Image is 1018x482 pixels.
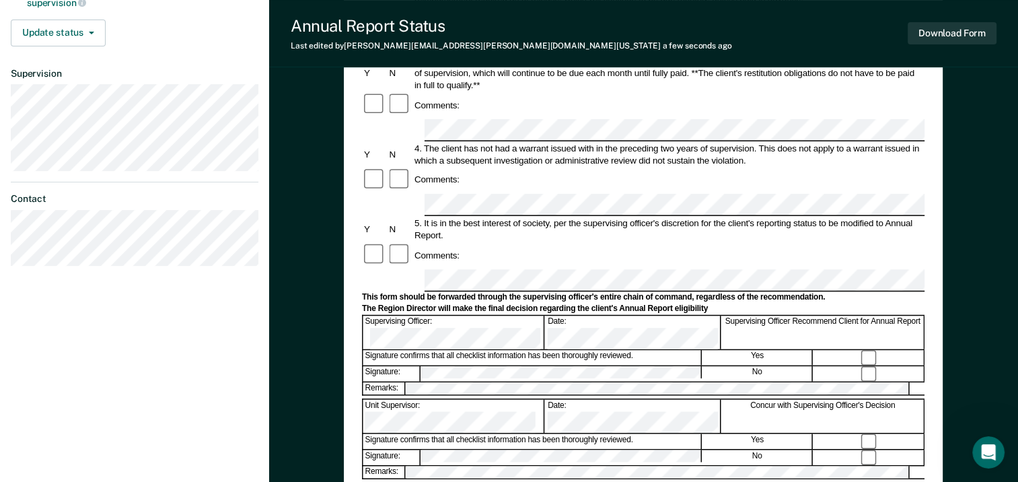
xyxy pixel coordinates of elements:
[722,400,924,433] div: Concur with Supervising Officer's Decision
[412,217,924,242] div: 5. It is in the best interest of society, per the supervising officer's discretion for the client...
[388,223,412,236] div: N
[362,223,387,236] div: Y
[363,450,421,465] div: Signature:
[972,436,1005,469] iframe: Intercom live chat
[291,16,732,36] div: Annual Report Status
[363,382,406,394] div: Remarks:
[412,249,462,261] div: Comments:
[546,316,721,349] div: Date:
[702,434,813,449] div: Yes
[291,41,732,50] div: Last edited by [PERSON_NAME][EMAIL_ADDRESS][PERSON_NAME][DOMAIN_NAME][US_STATE]
[412,174,462,186] div: Comments:
[11,68,258,79] dt: Supervision
[362,67,387,79] div: Y
[11,193,258,205] dt: Contact
[412,142,924,166] div: 4. The client has not had a warrant issued with in the preceding two years of supervision. This d...
[363,316,545,349] div: Supervising Officer:
[702,450,813,465] div: No
[363,467,406,479] div: Remarks:
[363,366,421,381] div: Signature:
[412,99,462,111] div: Comments:
[663,41,732,50] span: a few seconds ago
[362,148,387,160] div: Y
[546,400,721,433] div: Date:
[412,55,924,91] div: 3. The client has maintained compliance with all restitution obligations in accordance to PD/POP-...
[388,148,412,160] div: N
[363,351,702,366] div: Signature confirms that all checklist information has been thoroughly reviewed.
[362,304,924,314] div: The Region Director will make the final decision regarding the client's Annual Report eligibility
[362,292,924,303] div: This form should be forwarded through the supervising officer's entire chain of command, regardle...
[722,316,924,349] div: Supervising Officer Recommend Client for Annual Report
[363,400,545,433] div: Unit Supervisor:
[702,366,813,381] div: No
[908,22,996,44] button: Download Form
[11,20,106,46] button: Update status
[363,434,702,449] div: Signature confirms that all checklist information has been thoroughly reviewed.
[388,67,412,79] div: N
[702,351,813,366] div: Yes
